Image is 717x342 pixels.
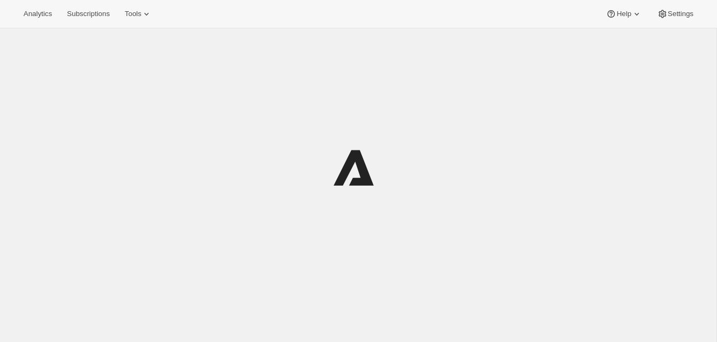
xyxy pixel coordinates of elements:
[67,10,110,18] span: Subscriptions
[118,6,158,21] button: Tools
[17,6,58,21] button: Analytics
[24,10,52,18] span: Analytics
[599,6,648,21] button: Help
[668,10,693,18] span: Settings
[60,6,116,21] button: Subscriptions
[651,6,700,21] button: Settings
[125,10,141,18] span: Tools
[616,10,631,18] span: Help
